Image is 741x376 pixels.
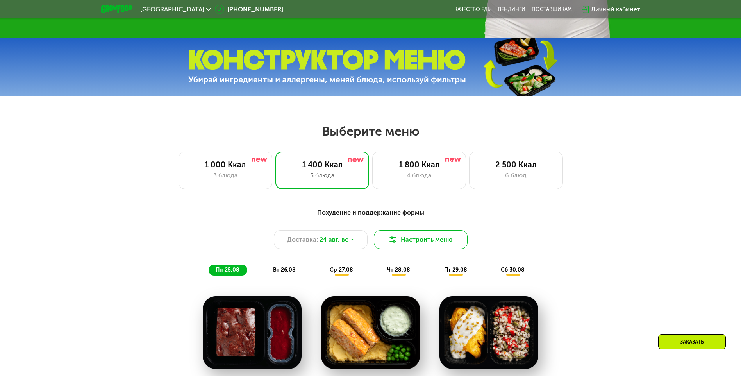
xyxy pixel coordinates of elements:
span: 24 авг, вс [320,235,348,244]
div: Заказать [658,334,726,349]
div: Похудение и поддержание формы [139,208,602,218]
span: пт 29.08 [444,267,467,273]
div: 3 блюда [187,171,264,180]
div: 1 400 Ккал [284,160,361,169]
span: [GEOGRAPHIC_DATA] [140,6,204,13]
span: чт 28.08 [387,267,410,273]
div: Личный кабинет [591,5,640,14]
a: [PHONE_NUMBER] [215,5,283,14]
span: Доставка: [287,235,318,244]
a: Вендинги [498,6,525,13]
div: 3 блюда [284,171,361,180]
a: Качество еды [454,6,492,13]
span: ср 27.08 [330,267,353,273]
div: 2 500 Ккал [477,160,555,169]
button: Настроить меню [374,230,468,249]
div: поставщикам [532,6,572,13]
h2: Выберите меню [25,124,716,139]
div: 6 блюд [477,171,555,180]
span: вт 26.08 [273,267,296,273]
div: 1 000 Ккал [187,160,264,169]
span: пн 25.08 [216,267,239,273]
span: сб 30.08 [501,267,525,273]
div: 4 блюда [380,171,458,180]
div: 1 800 Ккал [380,160,458,169]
